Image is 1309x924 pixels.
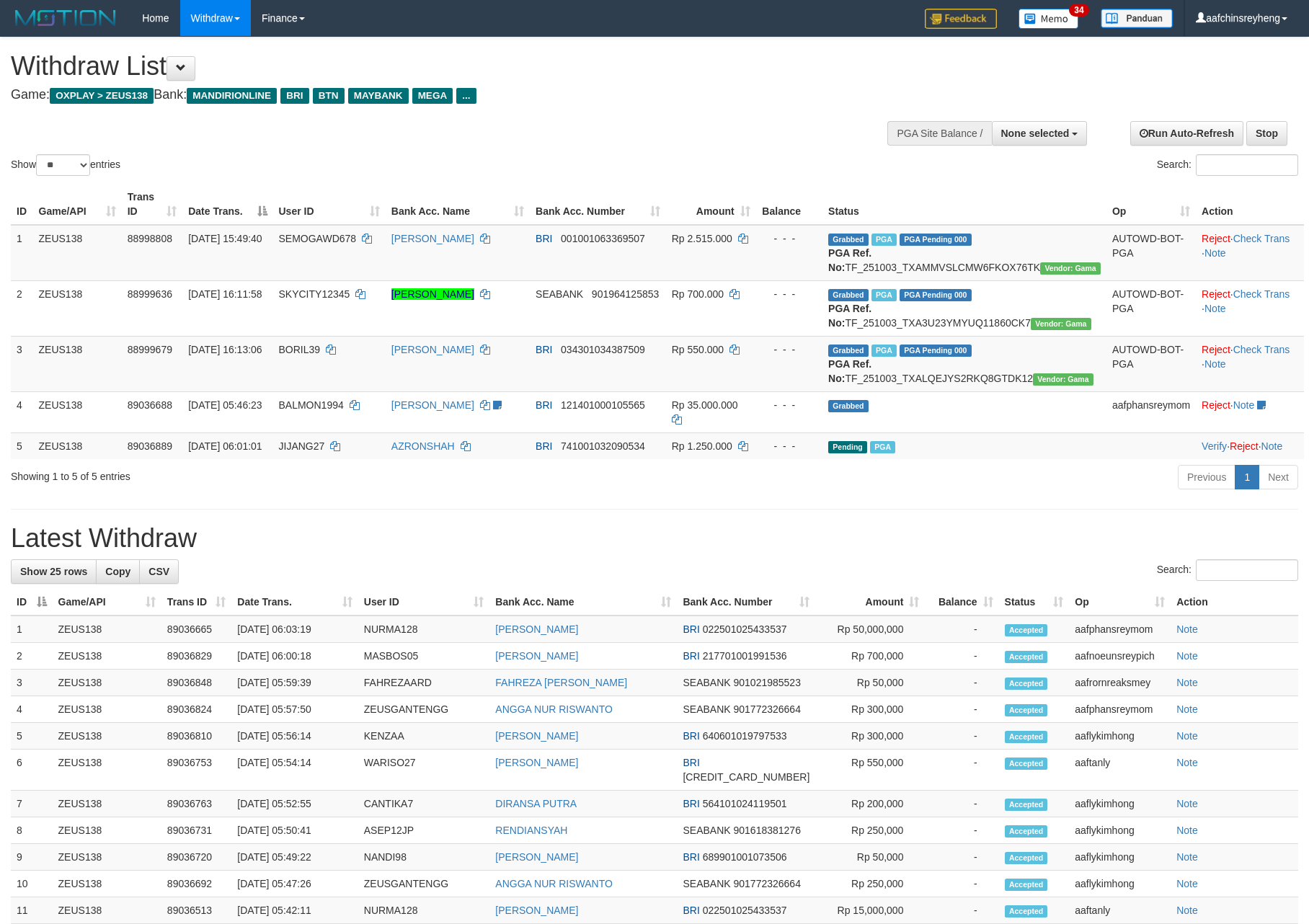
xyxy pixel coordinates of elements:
td: - [925,791,998,817]
td: ZEUS138 [33,225,122,281]
td: Rp 15,000,000 [815,897,925,924]
img: panduan.png [1101,9,1173,28]
td: 2 [11,280,33,336]
span: Marked by aaftanly [870,441,895,453]
span: Show 25 rows [20,566,87,577]
span: SEABANK [683,878,730,889]
td: Rp 250,000 [815,817,925,844]
a: [PERSON_NAME] [391,233,474,244]
h1: Withdraw List [11,52,858,81]
td: TF_251003_TXA3U23YMYUQ11860CK7 [822,280,1106,336]
a: Note [1176,623,1198,635]
td: Rp 550,000 [815,750,925,791]
td: Rp 300,000 [815,696,925,723]
td: - [925,616,998,643]
td: 89036810 [161,723,231,750]
th: Bank Acc. Name: activate to sort column ascending [386,184,530,225]
td: KENZAA [358,723,490,750]
a: Next [1259,465,1298,489]
td: aafphansreymom [1069,616,1171,643]
a: Reject [1202,399,1230,411]
th: Trans ID: activate to sort column ascending [161,589,231,616]
span: Grabbed [828,345,869,357]
td: - [925,871,998,897]
td: ZEUS138 [53,844,161,871]
th: Date Trans.: activate to sort column ascending [231,589,358,616]
td: Rp 50,000 [815,844,925,871]
span: BRI [683,623,699,635]
td: Rp 200,000 [815,791,925,817]
span: Accepted [1005,678,1048,690]
span: Copy 022501025433537 to clipboard [703,623,787,635]
td: ZEUS138 [33,432,122,459]
span: Accepted [1005,825,1048,838]
img: MOTION_logo.png [11,7,120,29]
a: Note [1204,358,1226,370]
span: SKYCITY12345 [279,288,350,300]
td: ZEUS138 [53,643,161,670]
td: 89036513 [161,897,231,924]
td: - [925,723,998,750]
td: aaflykimhong [1069,791,1171,817]
a: [PERSON_NAME] [495,905,578,916]
span: SEABANK [683,677,730,688]
span: Vendor URL: https://trx31.1velocity.biz [1033,373,1093,386]
a: Note [1176,851,1198,863]
th: Op: activate to sort column ascending [1106,184,1196,225]
td: aaflykimhong [1069,844,1171,871]
a: Note [1176,730,1198,742]
span: Accepted [1005,731,1048,743]
td: · · [1196,225,1304,281]
a: Note [1204,247,1226,259]
td: 1 [11,225,33,281]
th: Action [1171,589,1298,616]
td: NURMA128 [358,897,490,924]
span: None selected [1001,128,1070,139]
td: 89036731 [161,817,231,844]
span: Vendor URL: https://trx31.1velocity.biz [1040,262,1101,275]
span: MAYBANK [348,88,409,104]
h4: Game: Bank: [11,88,858,102]
span: Copy 901964125853 to clipboard [592,288,659,300]
th: Op: activate to sort column ascending [1069,589,1171,616]
th: Trans ID: activate to sort column ascending [122,184,183,225]
a: Note [1176,677,1198,688]
span: BRI [683,730,699,742]
span: SEMOGAWD678 [279,233,357,244]
a: Note [1233,399,1255,411]
a: AZRONSHAH [391,440,455,452]
img: Button%20Memo.svg [1019,9,1079,29]
th: User ID: activate to sort column ascending [358,589,490,616]
td: WARISO27 [358,750,490,791]
span: Copy 022501025433537 to clipboard [703,905,787,916]
b: PGA Ref. No: [828,247,871,273]
td: [DATE] 05:47:26 [231,871,358,897]
span: BRI [683,757,699,768]
img: Feedback.jpg [925,9,997,29]
a: [PERSON_NAME] [391,344,474,355]
span: ... [456,88,476,104]
td: 4 [11,391,33,432]
a: Copy [96,559,140,584]
span: Marked by aafanarl [871,289,897,301]
a: Note [1176,703,1198,715]
span: SEABANK [683,703,730,715]
td: AUTOWD-BOT-PGA [1106,336,1196,391]
td: ZEUSGANTENGG [358,696,490,723]
td: ZEUSGANTENGG [358,871,490,897]
th: Date Trans.: activate to sort column descending [182,184,272,225]
span: Copy 901021985523 to clipboard [734,677,801,688]
td: [DATE] 06:00:18 [231,643,358,670]
td: 89036665 [161,616,231,643]
a: Stop [1246,121,1287,146]
span: Rp 35.000.000 [672,399,738,411]
a: 1 [1235,465,1259,489]
span: BRI [683,798,699,809]
span: Accepted [1005,704,1048,716]
td: ZEUS138 [33,391,122,432]
span: 89036889 [128,440,172,452]
span: Grabbed [828,234,869,246]
td: 89036848 [161,670,231,696]
span: BRI [536,344,552,355]
a: Reject [1230,440,1259,452]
